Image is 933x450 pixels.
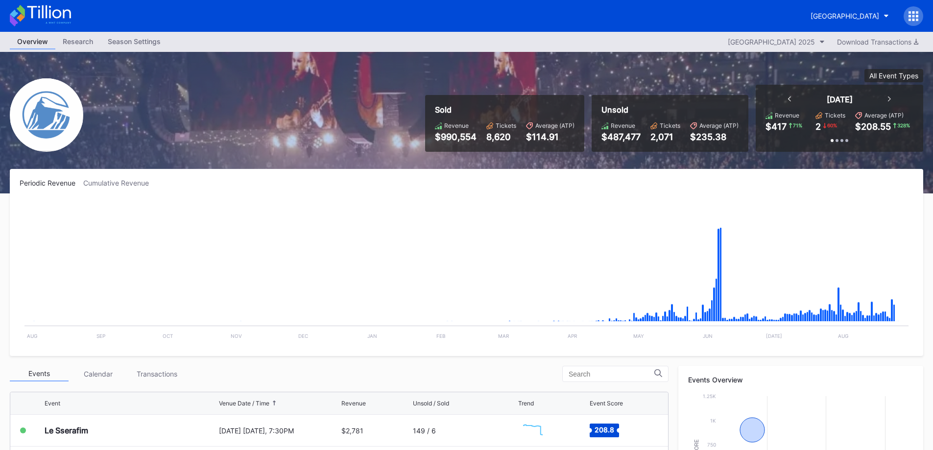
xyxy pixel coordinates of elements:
[832,35,923,48] button: Download Transactions
[486,132,516,142] div: 8,620
[20,179,83,187] div: Periodic Revenue
[766,333,782,339] text: [DATE]
[163,333,173,339] text: Oct
[811,12,879,20] div: [GEOGRAPHIC_DATA]
[10,78,83,152] img: Devils-Logo.png
[45,400,60,407] div: Event
[436,333,446,339] text: Feb
[707,442,716,448] text: 750
[723,35,830,48] button: [GEOGRAPHIC_DATA] 2025
[869,71,918,80] div: All Event Types
[650,132,680,142] div: 2,071
[728,38,815,46] div: [GEOGRAPHIC_DATA] 2025
[518,400,534,407] div: Trend
[601,132,641,142] div: $487,477
[703,333,713,339] text: Jun
[815,121,821,132] div: 2
[526,132,574,142] div: $114.91
[219,400,269,407] div: Venue Date / Time
[827,95,853,104] div: [DATE]
[611,122,635,129] div: Revenue
[231,333,242,339] text: Nov
[298,333,308,339] text: Dec
[341,426,363,435] div: $2,781
[219,426,339,435] div: [DATE] [DATE], 7:30PM
[690,132,739,142] div: $235.38
[413,426,436,435] div: 149 / 6
[601,105,739,115] div: Unsold
[10,366,69,381] div: Events
[27,333,37,339] text: Aug
[10,34,55,49] a: Overview
[435,105,574,115] div: Sold
[45,426,88,435] div: Le Sserafim
[896,121,911,129] div: 328 %
[826,121,838,129] div: 60 %
[20,199,913,346] svg: Chart title
[803,7,896,25] button: [GEOGRAPHIC_DATA]
[766,121,787,132] div: $417
[864,69,923,82] button: All Event Types
[83,179,157,187] div: Cumulative Revenue
[413,400,449,407] div: Unsold / Sold
[838,333,848,339] text: Aug
[518,418,548,443] svg: Chart title
[341,400,366,407] div: Revenue
[367,333,377,339] text: Jan
[444,122,469,129] div: Revenue
[435,132,477,142] div: $990,554
[699,122,739,129] div: Average (ATP)
[703,393,716,399] text: 1.25k
[55,34,100,49] a: Research
[498,333,509,339] text: Mar
[775,112,799,119] div: Revenue
[127,366,186,381] div: Transactions
[688,376,913,384] div: Events Overview
[100,34,168,49] a: Season Settings
[825,112,845,119] div: Tickets
[96,333,105,339] text: Sep
[792,121,803,129] div: 71 %
[855,121,891,132] div: $208.55
[660,122,680,129] div: Tickets
[496,122,516,129] div: Tickets
[568,333,577,339] text: Apr
[837,38,918,46] div: Download Transactions
[595,426,614,434] text: 208.8
[590,400,623,407] div: Event Score
[535,122,574,129] div: Average (ATP)
[633,333,644,339] text: May
[69,366,127,381] div: Calendar
[864,112,904,119] div: Average (ATP)
[710,418,716,424] text: 1k
[569,370,654,378] input: Search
